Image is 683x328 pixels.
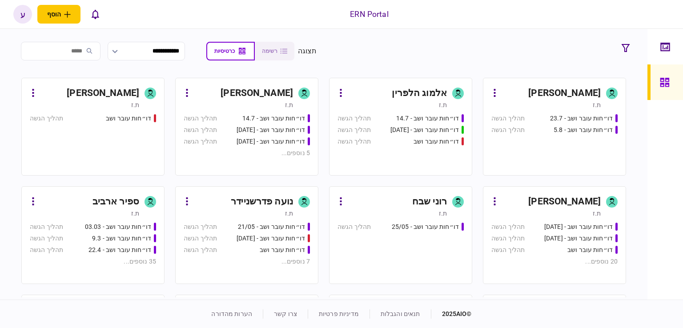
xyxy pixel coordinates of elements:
[175,186,318,284] a: נועה פדרשניידרת.זדו״חות עובר ושב - 21/05תהליך הגשהדו״חות עובר ושב - 03/06/25תהליך הגשהדו״חות עובר...
[528,86,601,100] div: [PERSON_NAME]
[184,234,217,243] div: תהליך הגשה
[491,222,525,232] div: תהליך הגשה
[337,222,371,232] div: תהליך הגשה
[184,137,217,146] div: תהליך הגשה
[491,125,525,135] div: תהליך הגשה
[390,125,459,135] div: דו״חות עובר ושב - 15.07.25
[30,234,63,243] div: תהליך הגשה
[184,222,217,232] div: תהליך הגשה
[86,5,104,24] button: פתח רשימת התראות
[412,195,447,209] div: רוני שבח
[211,310,252,317] a: הערות מהדורה
[285,100,293,109] div: ת.ז
[30,114,63,123] div: תהליך הגשה
[131,209,139,218] div: ת.ז
[483,78,626,176] a: [PERSON_NAME]ת.זדו״חות עובר ושב - 23.7תהליך הגשהדו״חות עובר ושב - 5.8תהליך הגשה
[175,78,318,176] a: [PERSON_NAME]ת.זדו״חות עובר ושב - 14.7תהליך הגשהדו״חות עובר ושב - 23.7.25תהליך הגשהדו״חות עובר וש...
[298,46,317,56] div: תצוגה
[92,234,151,243] div: דו״חות עובר ושב - 9.3
[274,310,297,317] a: צרו קשר
[184,125,217,135] div: תהליך הגשה
[184,148,310,158] div: 5 נוספים ...
[554,125,613,135] div: דו״חות עובר ושב - 5.8
[30,257,156,266] div: 35 נוספים ...
[260,245,305,255] div: דו״חות עובר ושב
[431,309,472,319] div: © 2025 AIO
[85,222,151,232] div: דו״חות עובר ושב - 03.03
[491,234,525,243] div: תהליך הגשה
[528,195,601,209] div: [PERSON_NAME]
[544,222,613,232] div: דו״חות עובר ושב - 25.06.25
[88,245,151,255] div: דו״חות עובר ושב - 22.4
[396,114,459,123] div: דו״חות עובר ושב - 14.7
[439,100,447,109] div: ת.ז
[337,137,371,146] div: תהליך הגשה
[337,114,371,123] div: תהליך הגשה
[491,245,525,255] div: תהליך הגשה
[237,234,305,243] div: דו״חות עובר ושב - 03/06/25
[67,86,139,100] div: [PERSON_NAME]
[231,195,293,209] div: נועה פדרשניידר
[337,125,371,135] div: תהליך הגשה
[30,245,63,255] div: תהליך הגשה
[214,48,235,54] span: כרטיסיות
[350,8,388,20] div: ERN Portal
[483,186,626,284] a: [PERSON_NAME]ת.זדו״חות עובר ושב - 25.06.25תהליך הגשהדו״חות עובר ושב - 26.06.25תהליך הגשהדו״חות עו...
[439,209,447,218] div: ת.ז
[184,245,217,255] div: תהליך הגשה
[319,310,359,317] a: מדיניות פרטיות
[544,234,613,243] div: דו״חות עובר ושב - 26.06.25
[30,222,63,232] div: תהליך הגשה
[21,186,165,284] a: ספיר ארביבת.זדו״חות עובר ושב - 03.03תהליך הגשהדו״חות עובר ושב - 9.3תהליך הגשהדו״חות עובר ושב - 22...
[13,5,32,24] button: ע
[221,86,293,100] div: [PERSON_NAME]
[21,78,165,176] a: [PERSON_NAME]ת.זדו״חות עובר ושבתהליך הגשה
[285,209,293,218] div: ת.ז
[491,257,618,266] div: 20 נוספים ...
[106,114,151,123] div: דו״חות עובר ושב
[593,100,601,109] div: ת.ז
[550,114,613,123] div: דו״חות עובר ושב - 23.7
[392,86,447,100] div: אלמוג הלפרין
[329,78,472,176] a: אלמוג הלפריןת.זדו״חות עובר ושב - 14.7תהליך הגשהדו״חות עובר ושב - 15.07.25תהליך הגשהדו״חות עובר וש...
[184,257,310,266] div: 7 נוספים ...
[381,310,420,317] a: תנאים והגבלות
[262,48,277,54] span: רשימה
[237,137,305,146] div: דו״חות עובר ושב - 24.7.25
[392,222,459,232] div: דו״חות עובר ושב - 25/05
[491,114,525,123] div: תהליך הגשה
[184,114,217,123] div: תהליך הגשה
[242,114,305,123] div: דו״חות עובר ושב - 14.7
[237,125,305,135] div: דו״חות עובר ושב - 23.7.25
[255,42,294,60] button: רשימה
[206,42,255,60] button: כרטיסיות
[593,209,601,218] div: ת.ז
[414,137,459,146] div: דו״חות עובר ושב
[131,100,139,109] div: ת.ז
[92,195,139,209] div: ספיר ארביב
[567,245,613,255] div: דו״חות עובר ושב
[238,222,305,232] div: דו״חות עובר ושב - 21/05
[37,5,80,24] button: פתח תפריט להוספת לקוח
[329,186,472,284] a: רוני שבחת.זדו״חות עובר ושב - 25/05תהליך הגשה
